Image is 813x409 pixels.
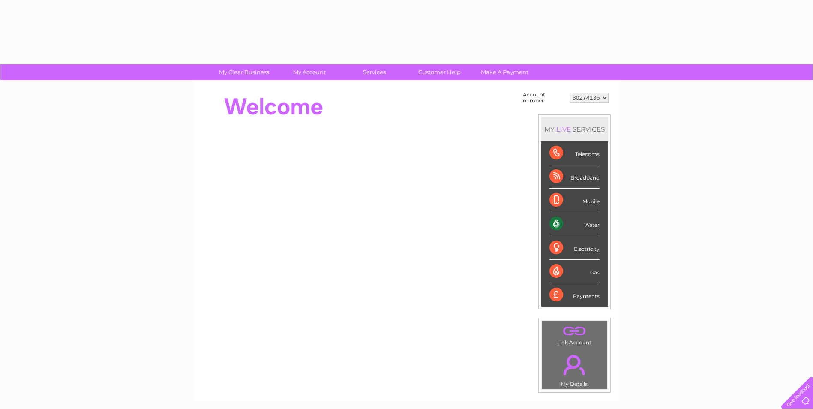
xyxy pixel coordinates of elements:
a: My Clear Business [209,64,279,80]
div: Electricity [549,236,600,260]
div: Payments [549,283,600,307]
div: Broadband [549,165,600,189]
td: Link Account [541,321,608,348]
div: Water [549,212,600,236]
td: Account number [521,90,567,106]
div: Telecoms [549,141,600,165]
a: Customer Help [404,64,475,80]
a: . [544,350,605,380]
a: Make A Payment [469,64,540,80]
div: MY SERVICES [541,117,608,141]
div: LIVE [555,125,573,133]
div: Gas [549,260,600,283]
a: My Account [274,64,345,80]
a: Services [339,64,410,80]
td: My Details [541,348,608,390]
div: Mobile [549,189,600,212]
a: . [544,323,605,338]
